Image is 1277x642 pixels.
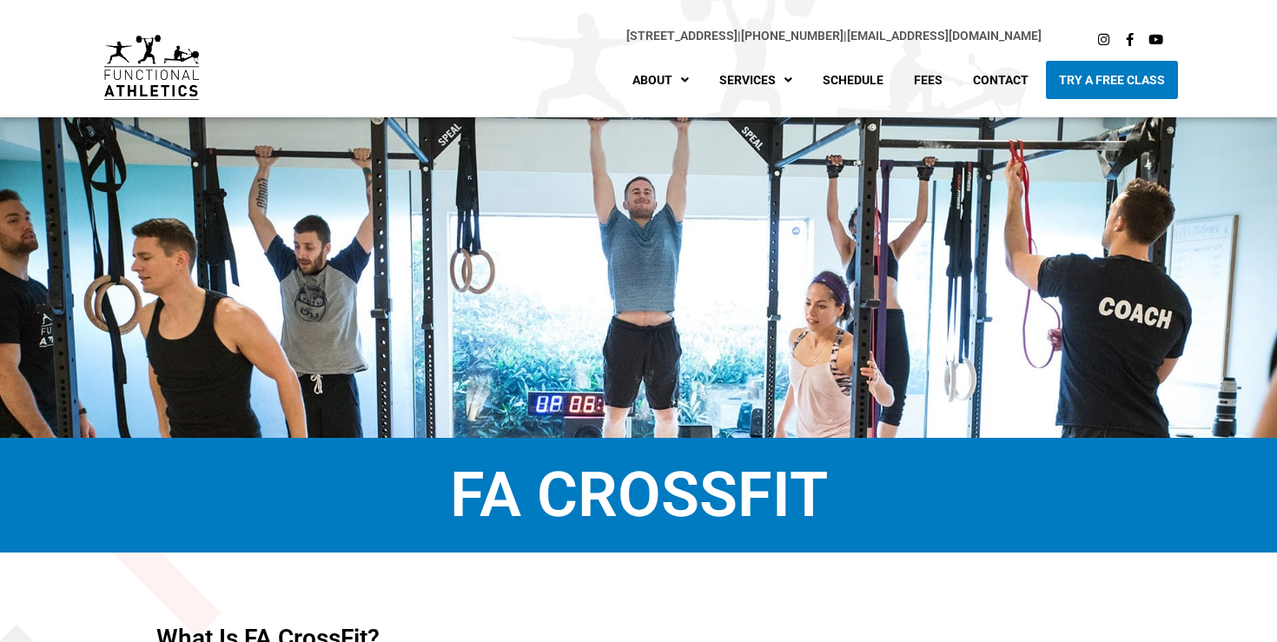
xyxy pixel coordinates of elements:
h1: FA CrossFit [26,464,1251,526]
a: About [619,61,702,99]
a: [PHONE_NUMBER] [741,29,844,43]
span: | [626,29,741,43]
img: default-logo [104,35,199,100]
p: | [234,26,1042,46]
a: Try A Free Class [1046,61,1178,99]
a: Contact [960,61,1042,99]
a: Services [706,61,805,99]
a: Fees [901,61,956,99]
a: [EMAIL_ADDRESS][DOMAIN_NAME] [847,29,1042,43]
a: Schedule [810,61,897,99]
a: [STREET_ADDRESS] [626,29,738,43]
